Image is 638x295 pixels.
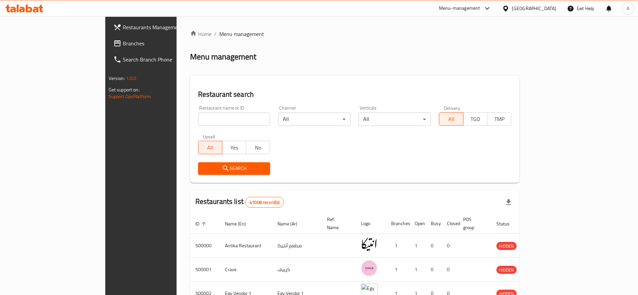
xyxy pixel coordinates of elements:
td: 0 [442,234,458,258]
span: Search [203,164,265,173]
span: POS group [463,215,483,231]
span: Name (Ar) [277,220,306,228]
span: Name (En) [225,220,255,228]
td: 0 [425,234,442,258]
span: 41008 record(s) [246,199,284,206]
a: Search Branch Phone [108,51,212,68]
th: Branches [386,213,409,234]
td: مطعم أنتيكا [272,234,322,258]
td: Antika Restaurant [220,234,272,258]
th: Closed [442,213,458,234]
button: Search [198,162,270,175]
th: Logo [355,213,386,234]
span: TMP [490,114,509,124]
span: 1.0.0 [126,74,137,83]
img: Antika Restaurant [361,236,378,253]
span: Ref. Name [327,215,347,231]
span: Version: [109,74,125,83]
span: All [442,114,460,124]
span: Status [496,220,518,228]
label: Delivery [444,106,460,110]
th: Busy [425,213,442,234]
span: HIDDEN [496,242,517,250]
td: 1 [409,234,425,258]
h2: Menu management [190,51,256,62]
a: Branches [108,35,212,51]
li: / [214,30,217,38]
button: TMP [487,112,511,126]
span: No [249,143,267,153]
button: All [198,141,222,154]
span: Yes [225,143,243,153]
h2: Restaurants list [195,197,284,208]
span: ID [195,220,208,228]
div: Export file [500,194,517,210]
img: Crave [361,260,378,277]
td: Crave [220,258,272,282]
a: Restaurants Management [108,19,212,35]
td: 1 [386,258,409,282]
span: A [627,5,629,12]
span: Branches [123,39,207,47]
h2: Restaurant search [198,89,512,99]
label: Upsell [203,134,215,139]
span: HIDDEN [496,266,517,274]
button: Yes [222,141,246,154]
span: Search Branch Phone [123,55,207,64]
button: TGO [463,112,487,126]
a: Support.OpsPlatform [109,92,151,101]
td: 0 [442,258,458,282]
div: All [359,113,431,126]
button: No [246,141,270,154]
td: 1 [409,258,425,282]
th: Open [409,213,425,234]
span: All [201,143,220,153]
span: Menu management [219,30,264,38]
input: Search for restaurant name or ID.. [198,113,270,126]
span: Restaurants Management [123,23,207,31]
td: كرييف [272,258,322,282]
button: All [439,112,463,126]
td: 0 [425,258,442,282]
div: [GEOGRAPHIC_DATA] [512,5,556,12]
span: TGO [466,114,485,124]
div: Total records count [245,197,284,208]
div: All [278,113,350,126]
span: Get support on: [109,85,140,94]
nav: breadcrumb [190,30,520,38]
div: Menu-management [439,4,480,12]
td: 1 [386,234,409,258]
